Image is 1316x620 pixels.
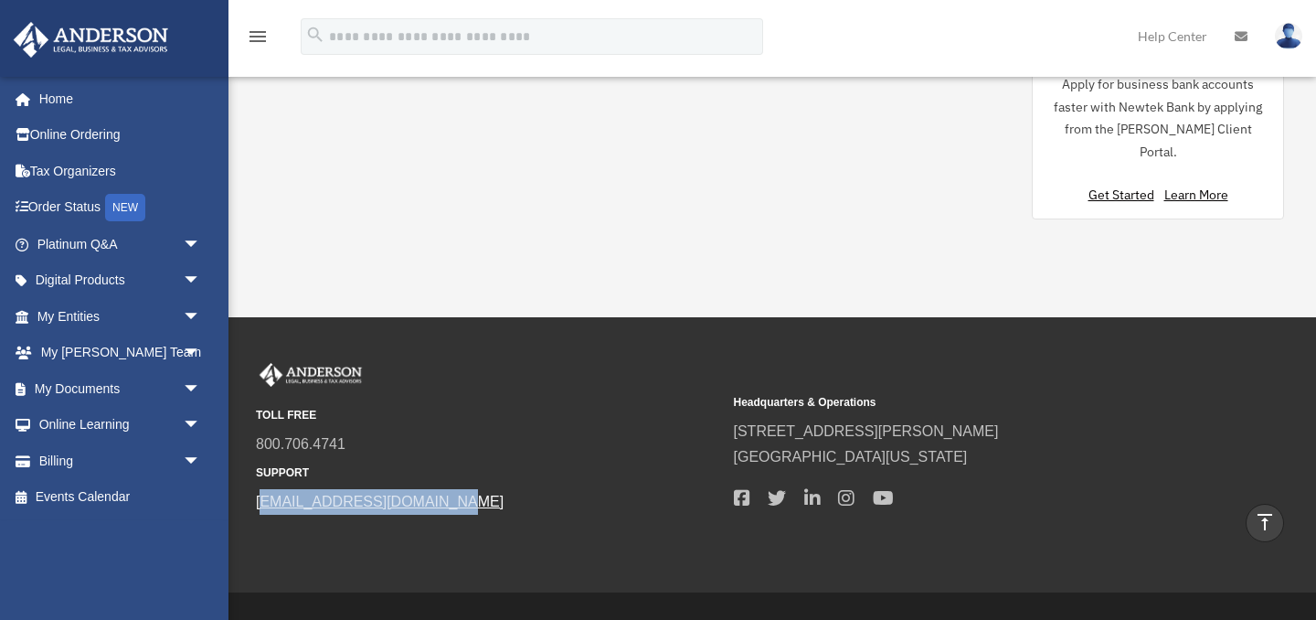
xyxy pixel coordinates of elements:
span: arrow_drop_down [183,226,219,263]
span: arrow_drop_down [183,370,219,408]
i: search [305,25,325,45]
a: [STREET_ADDRESS][PERSON_NAME] [734,423,999,439]
a: Tax Organizers [13,153,228,189]
span: arrow_drop_down [183,407,219,444]
small: SUPPORT [256,464,721,483]
img: Anderson Advisors Platinum Portal [256,363,366,387]
a: Online Ordering [13,117,228,154]
span: arrow_drop_down [183,335,219,372]
a: My Entitiesarrow_drop_down [13,298,228,335]
a: [GEOGRAPHIC_DATA][US_STATE] [734,449,968,465]
img: Anderson Advisors Platinum Portal [8,22,174,58]
i: vertical_align_top [1254,511,1276,533]
a: Online Learningarrow_drop_down [13,407,228,444]
a: menu [247,32,269,48]
a: vertical_align_top [1246,504,1284,542]
small: Headquarters & Operations [734,393,1199,412]
p: Apply for business bank accounts faster with Newtek Bank by applying from the [PERSON_NAME] Clien... [1047,73,1268,163]
a: My [PERSON_NAME] Teamarrow_drop_down [13,335,228,371]
img: User Pic [1275,23,1302,49]
i: menu [247,26,269,48]
a: Home [13,80,219,117]
span: arrow_drop_down [183,443,219,480]
a: Events Calendar [13,479,228,516]
a: Digital Productsarrow_drop_down [13,262,228,299]
span: arrow_drop_down [183,262,219,300]
a: Platinum Q&Aarrow_drop_down [13,226,228,262]
span: arrow_drop_down [183,298,219,336]
small: TOLL FREE [256,406,721,425]
a: Order StatusNEW [13,189,228,227]
a: Get Started [1088,187,1162,203]
a: Billingarrow_drop_down [13,443,228,479]
a: [EMAIL_ADDRESS][DOMAIN_NAME] [256,494,504,509]
a: 800.706.4741 [256,436,345,452]
div: NEW [105,194,145,221]
a: My Documentsarrow_drop_down [13,370,228,407]
a: Learn More [1164,187,1228,203]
